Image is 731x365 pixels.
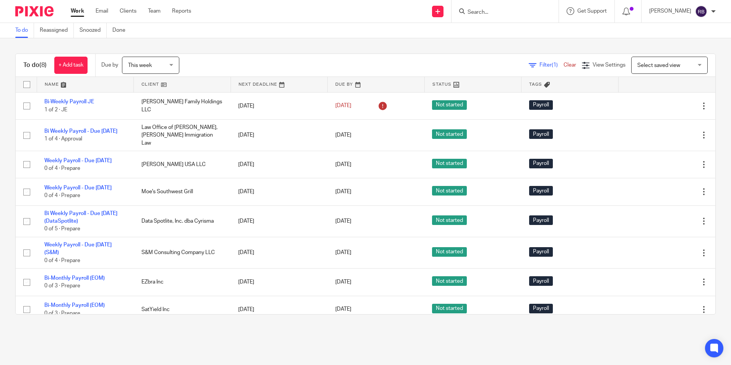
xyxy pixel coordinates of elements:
[432,100,467,110] span: Not started
[529,129,553,139] span: Payroll
[539,62,564,68] span: Filter
[231,151,328,178] td: [DATE]
[96,7,108,15] a: Email
[432,186,467,196] span: Not started
[44,166,80,171] span: 0 of 4 · Prepare
[54,57,88,74] a: + Add task
[335,162,351,167] span: [DATE]
[649,7,691,15] p: [PERSON_NAME]
[128,63,152,68] span: This week
[44,283,80,288] span: 0 of 3 · Prepare
[231,178,328,205] td: [DATE]
[44,242,112,255] a: Weekly Payroll - Due [DATE] (S&M)
[23,61,47,69] h1: To do
[231,237,328,268] td: [DATE]
[529,276,553,286] span: Payroll
[529,215,553,225] span: Payroll
[44,193,80,199] span: 0 of 4 · Prepare
[231,205,328,237] td: [DATE]
[112,23,131,38] a: Done
[432,215,467,225] span: Not started
[15,6,54,16] img: Pixie
[529,304,553,313] span: Payroll
[432,247,467,257] span: Not started
[335,132,351,138] span: [DATE]
[432,129,467,139] span: Not started
[134,92,231,119] td: [PERSON_NAME] Family Holdings LLC
[335,189,351,194] span: [DATE]
[231,269,328,296] td: [DATE]
[529,247,553,257] span: Payroll
[593,62,625,68] span: View Settings
[529,186,553,196] span: Payroll
[695,5,707,18] img: svg%3E
[432,159,467,168] span: Not started
[44,107,67,112] span: 1 of 2 · JE
[44,311,80,316] span: 0 of 3 · Prepare
[134,119,231,151] td: Law Office of [PERSON_NAME], [PERSON_NAME] Immigration Law
[134,269,231,296] td: EZbra Inc
[335,250,351,255] span: [DATE]
[172,7,191,15] a: Reports
[231,92,328,119] td: [DATE]
[432,276,467,286] span: Not started
[71,7,84,15] a: Work
[529,159,553,168] span: Payroll
[44,303,105,308] a: Bi-Monthly Payroll (EOM)
[335,103,351,109] span: [DATE]
[134,178,231,205] td: Moe's Southwest Grill
[44,275,105,281] a: Bi-Monthly Payroll (EOM)
[552,62,558,68] span: (1)
[44,211,117,224] a: Bi Weekly Payroll - Due [DATE] (DataSpotlite)
[467,9,536,16] input: Search
[134,151,231,178] td: [PERSON_NAME] USA LLC
[40,23,74,38] a: Reassigned
[44,129,117,134] a: Bi Weekly Payroll - Due [DATE]
[101,61,118,69] p: Due by
[577,8,607,14] span: Get Support
[44,185,112,191] a: Weekly Payroll - Due [DATE]
[44,99,94,104] a: Bi-Weekly Payroll JE
[335,279,351,285] span: [DATE]
[39,62,47,68] span: (8)
[134,296,231,323] td: SatYield Inc
[120,7,136,15] a: Clients
[231,296,328,323] td: [DATE]
[80,23,107,38] a: Snoozed
[529,100,553,110] span: Payroll
[148,7,161,15] a: Team
[335,218,351,224] span: [DATE]
[15,23,34,38] a: To do
[637,63,680,68] span: Select saved view
[564,62,576,68] a: Clear
[335,307,351,312] span: [DATE]
[432,304,467,313] span: Not started
[529,82,542,86] span: Tags
[134,205,231,237] td: Data Spotlite, Inc. dba Cyrisma
[231,119,328,151] td: [DATE]
[44,137,82,142] span: 1 of 4 · Approval
[44,226,80,232] span: 0 of 5 · Prepare
[44,158,112,163] a: Weekly Payroll - Due [DATE]
[134,237,231,268] td: S&M Consulting Company LLC
[44,258,80,263] span: 0 of 4 · Prepare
